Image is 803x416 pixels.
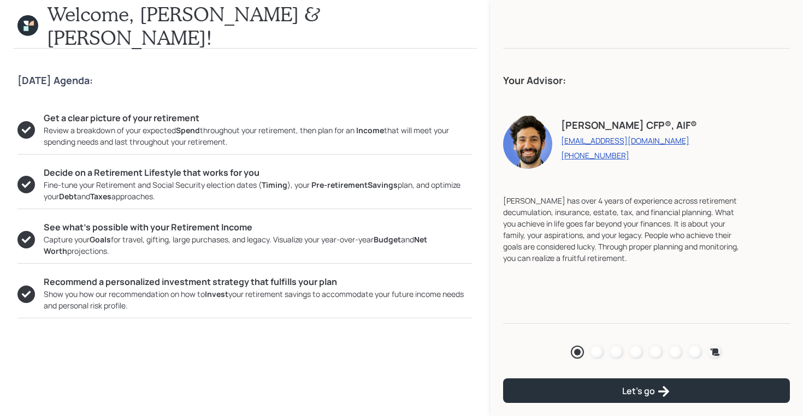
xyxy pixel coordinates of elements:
[176,125,200,135] b: Spend
[622,385,670,398] div: Let's go
[503,378,790,403] button: Let's go
[262,180,287,190] b: Timing
[44,222,473,233] h5: See what’s possible with your Retirement Income
[356,125,384,135] b: Income
[561,120,697,132] h4: [PERSON_NAME] CFP®, AIF®
[47,2,472,49] h1: Welcome, [PERSON_NAME] & [PERSON_NAME]!
[44,277,473,287] h5: Recommend a personalized investment strategy that fulfills your plan
[44,179,473,202] div: Fine-tune your Retirement and Social Security election dates ( ), your plan, and optimize your an...
[368,180,398,190] b: Savings
[44,113,473,123] h5: Get a clear picture of your retirement
[311,180,368,190] b: Pre-retirement
[205,289,228,299] b: Invest
[44,124,473,147] div: Review a breakdown of your expected throughout your retirement, then plan for an that will meet y...
[44,234,473,257] div: Capture your for travel, gifting, large purchases, and legacy. Visualize your year-over-year and ...
[59,191,77,201] b: Debt
[44,168,473,178] h5: Decide on a Retirement Lifestyle that works for you
[503,75,790,87] h4: Your Advisor:
[561,135,697,146] a: [EMAIL_ADDRESS][DOMAIN_NAME]
[44,288,473,311] div: Show you how our recommendation on how to your retirement savings to accommodate your future inco...
[374,234,401,245] b: Budget
[561,150,697,161] a: [PHONE_NUMBER]
[90,191,111,201] b: Taxes
[44,234,427,256] b: Net Worth
[503,114,552,169] img: eric-schwartz-headshot.png
[17,75,473,87] h4: [DATE] Agenda:
[90,234,111,245] b: Goals
[503,195,746,264] div: [PERSON_NAME] has over 4 years of experience across retirement decumulation, insurance, estate, t...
